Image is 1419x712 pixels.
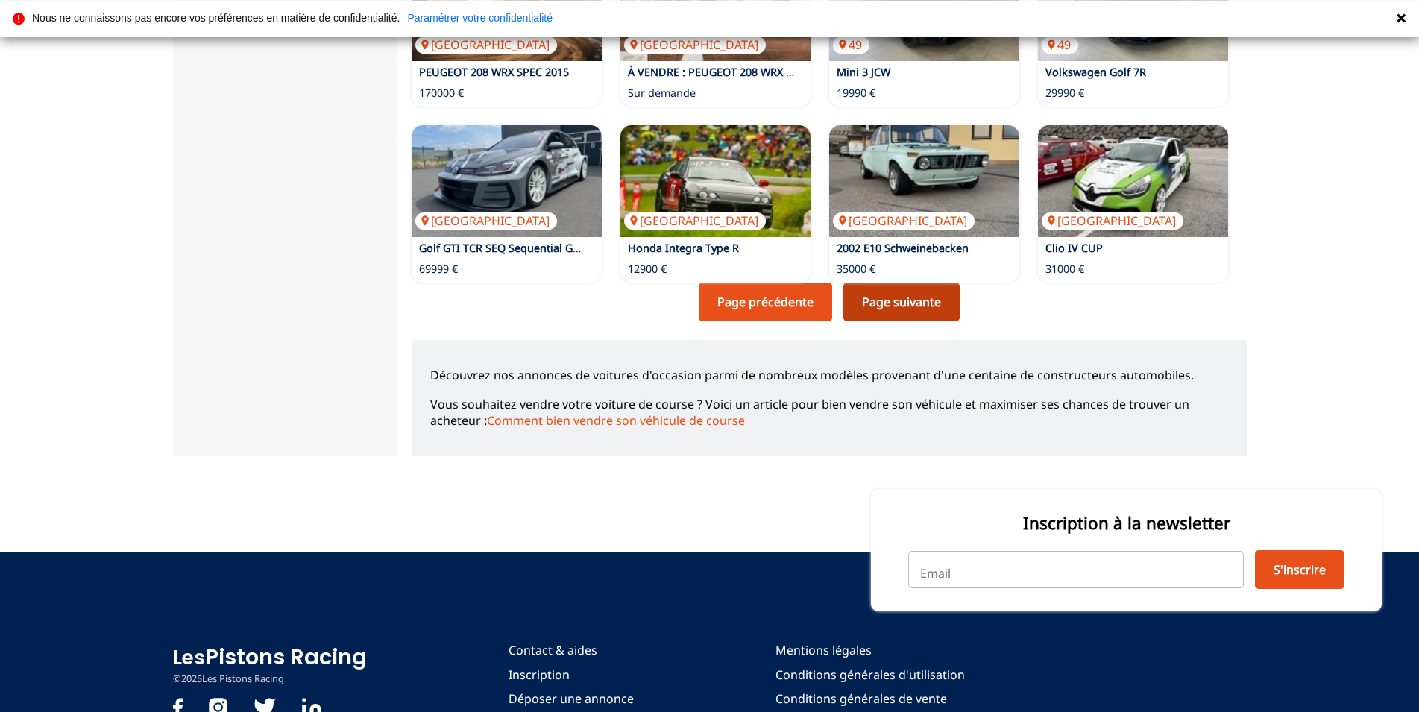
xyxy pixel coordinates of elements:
[509,642,634,658] a: Contact & aides
[487,412,745,429] a: Comment bien vendre son véhicule de course
[628,241,739,255] a: Honda Integra Type R
[833,37,869,53] p: 49
[407,13,553,23] a: Paramétrer votre confidentialité
[628,86,696,101] p: Sur demande
[628,262,667,277] p: 12900 €
[509,667,634,683] a: Inscription
[620,125,811,237] a: Honda Integra Type R[GEOGRAPHIC_DATA]
[775,642,965,658] a: Mentions légales
[173,642,367,672] a: LesPistons Racing
[32,13,400,23] p: Nous ne connaissons pas encore vos préférences en matière de confidentialité.
[843,283,960,321] a: Page suivante
[419,262,458,277] p: 69999 €
[829,125,1019,237] a: 2002 E10 Schweinebacken[GEOGRAPHIC_DATA]
[628,65,851,79] a: À VENDRE : PEUGEOT 208 WRX RALLYCROSS
[775,690,965,707] a: Conditions générales de vente
[1038,125,1228,237] a: Clio IV CUP[GEOGRAPHIC_DATA]
[1038,125,1228,237] img: Clio IV CUP
[837,65,890,79] a: Mini 3 JCW
[699,283,832,321] a: Page précédente
[1045,86,1084,101] p: 29990 €
[412,125,602,237] img: Golf GTI TCR SEQ Sequential Gearbox Engstler Volkswagen
[833,212,975,229] p: [GEOGRAPHIC_DATA]
[837,241,969,255] a: 2002 E10 Schweinebacken
[419,65,569,79] a: PEUGEOT 208 WRX SPEC 2015
[1045,262,1084,277] p: 31000 €
[415,212,557,229] p: [GEOGRAPHIC_DATA]
[419,241,717,255] a: Golf GTI TCR SEQ Sequential Gearbox Engstler Volkswagen
[1045,241,1103,255] a: Clio IV CUP
[837,86,875,101] p: 19990 €
[624,212,766,229] p: [GEOGRAPHIC_DATA]
[509,690,634,707] a: Déposer une annonce
[415,37,557,53] p: [GEOGRAPHIC_DATA]
[775,667,965,683] a: Conditions générales d'utilisation
[624,37,766,53] p: [GEOGRAPHIC_DATA]
[1255,550,1344,589] button: S'inscrire
[412,125,602,237] a: Golf GTI TCR SEQ Sequential Gearbox Engstler Volkswagen[GEOGRAPHIC_DATA]
[173,672,367,686] p: © 2025 Les Pistons Racing
[1042,37,1078,53] p: 49
[908,511,1344,535] p: Inscription à la newsletter
[837,262,875,277] p: 35000 €
[1045,65,1146,79] a: Volkswagen Golf 7R
[419,86,464,101] p: 170000 €
[829,125,1019,237] img: 2002 E10 Schweinebacken
[430,367,1228,383] p: Découvrez nos annonces de voitures d'occasion parmi de nombreux modèles provenant d'une centaine ...
[908,551,1244,588] input: Email
[620,125,811,237] img: Honda Integra Type R
[430,396,1228,429] p: Vous souhaitez vendre votre voiture de course ? Voici un article pour bien vendre son véhicule et...
[1042,212,1183,229] p: [GEOGRAPHIC_DATA]
[173,644,205,671] span: Les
